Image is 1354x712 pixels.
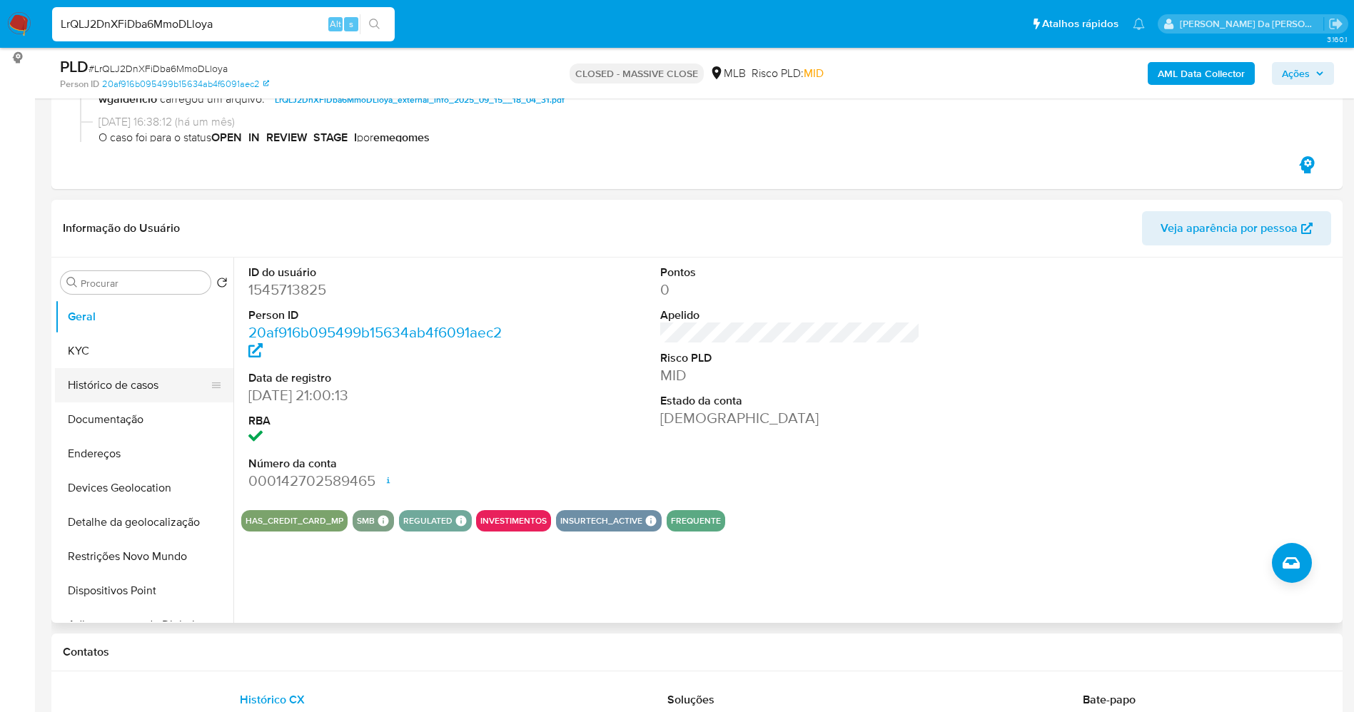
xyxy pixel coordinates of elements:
button: Histórico de casos [55,368,222,402]
a: Notificações [1133,18,1145,30]
button: AML Data Collector [1148,62,1255,85]
dt: Person ID [248,307,509,323]
b: AML Data Collector [1158,62,1245,85]
input: Procurar [81,277,205,290]
button: Detalhe da geolocalização [55,505,233,539]
button: Dispositivos Point [55,574,233,608]
dd: [DEMOGRAPHIC_DATA] [660,408,921,428]
button: Documentação [55,402,233,437]
button: Veja aparência por pessoa [1142,211,1331,245]
span: Risco PLD: [752,66,824,81]
span: s [349,17,353,31]
dd: 000142702589465 [248,471,509,491]
dt: Estado da conta [660,393,921,409]
span: Atalhos rápidos [1042,16,1118,31]
a: 20af916b095499b15634ab4f6091aec2 [248,322,502,362]
dt: Data de registro [248,370,509,386]
span: # LrQLJ2DnXFiDba6MmoDLloya [89,61,228,76]
h1: Informação do Usuário [63,221,180,235]
button: Procurar [66,277,78,288]
span: Histórico CX [240,691,305,708]
dd: MID [660,365,921,385]
b: PLD [60,55,89,78]
dt: ID do usuário [248,265,509,280]
dd: 0 [660,280,921,300]
button: Restrições Novo Mundo [55,539,233,574]
p: patricia.varelo@mercadopago.com.br [1180,17,1324,31]
dd: [DATE] 21:00:13 [248,385,509,405]
span: MID [804,65,824,81]
b: Person ID [60,78,99,91]
span: 3.160.1 [1327,34,1347,45]
button: Geral [55,300,233,334]
button: Ações [1272,62,1334,85]
button: Devices Geolocation [55,471,233,505]
span: Soluções [667,691,714,708]
div: MLB [709,66,746,81]
button: KYC [55,334,233,368]
span: Bate-papo [1083,691,1136,708]
dt: Pontos [660,265,921,280]
dt: RBA [248,413,509,429]
a: 20af916b095499b15634ab4f6091aec2 [102,78,269,91]
span: Veja aparência por pessoa [1161,211,1298,245]
a: Sair [1328,16,1343,31]
dt: Número da conta [248,456,509,472]
button: Adiantamentos de Dinheiro [55,608,233,642]
button: Endereços [55,437,233,471]
dt: Risco PLD [660,350,921,366]
dd: 1545713825 [248,280,509,300]
dt: Apelido [660,307,921,323]
span: Ações [1282,62,1310,85]
button: search-icon [360,14,389,34]
h1: Contatos [63,645,1331,659]
p: CLOSED - MASSIVE CLOSE [570,63,704,83]
button: Retornar ao pedido padrão [216,277,228,293]
input: Pesquise usuários ou casos... [52,15,395,34]
span: Alt [330,17,341,31]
